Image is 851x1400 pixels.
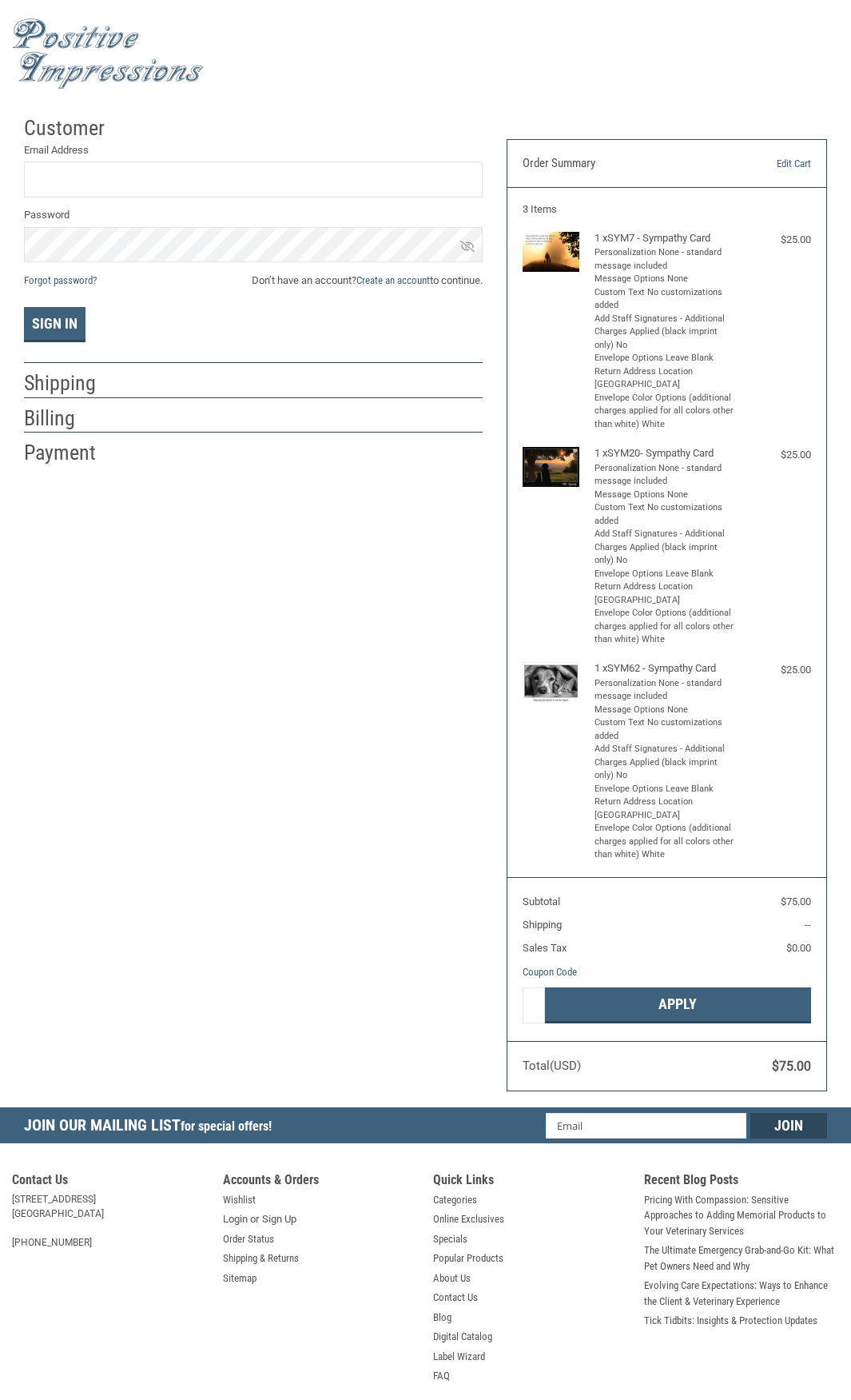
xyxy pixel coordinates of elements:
div: $25.00 [738,662,810,678]
span: Don’t have an account? to continue. [252,273,483,289]
a: Digital Catalog [433,1329,492,1345]
li: Custom Text No customizations added [595,501,734,528]
li: Return Address Location [GEOGRAPHIC_DATA] [595,580,734,607]
a: Popular Products [433,1250,503,1266]
a: Evolving Care Expectations: Ways to Enhance the Client & Veterinary Experience [644,1278,839,1309]
input: Gift Certificate or Coupon Code [523,987,545,1023]
h5: Quick Links [433,1172,628,1192]
li: Message Options None [595,704,734,717]
a: Sitemap [223,1270,256,1286]
input: Email [546,1113,746,1139]
li: Return Address Location [GEOGRAPHIC_DATA] [595,365,734,392]
h2: Customer [24,115,117,142]
a: Online Exclusives [433,1211,504,1227]
a: Sign Up [262,1211,296,1227]
span: Total (USD) [523,1059,581,1073]
input: Join [750,1113,827,1139]
a: About Us [433,1270,471,1286]
li: Personalization None - standard message included [595,246,734,273]
h5: Contact Us [12,1172,207,1192]
li: Return Address Location [GEOGRAPHIC_DATA] [595,796,734,822]
li: Envelope Options Leave Blank [595,783,734,796]
h2: Billing [24,405,117,432]
a: Blog [433,1310,451,1326]
h3: 3 Items [523,203,810,216]
span: Subtotal [523,895,560,907]
a: The Ultimate Emergency Grab-and-Go Kit: What Pet Owners Need and Why [644,1242,839,1274]
li: Add Staff Signatures - Additional Charges Applied (black imprint only) No [595,528,734,568]
a: Label Wizard [433,1349,485,1365]
span: Sales Tax [523,942,567,954]
label: Password [24,207,483,223]
li: Envelope Color Options (additional charges applied for all colors other than white) White [595,392,734,432]
a: Contact Us [433,1290,478,1306]
span: for special offers! [181,1119,272,1134]
li: Custom Text No customizations added [595,716,734,743]
h3: Order Summary [523,156,718,172]
a: Edit Cart [718,156,811,172]
a: Create an account [356,274,430,286]
li: Add Staff Signatures - Additional Charges Applied (black imprint only) No [595,313,734,353]
a: Tick Tidbits: Insights & Protection Updates [644,1313,817,1329]
h4: 1 x SYM62 - Sympathy Card [595,662,734,675]
button: Apply [545,987,810,1023]
a: Order Status [223,1231,274,1247]
h2: Payment [24,440,117,466]
h4: 1 x SYM7 - Sympathy Card [595,232,734,245]
li: Message Options None [595,273,734,286]
button: Sign In [24,307,85,342]
li: Personalization None - standard message included [595,677,734,704]
a: Categories [433,1192,477,1208]
a: Shipping & Returns [223,1250,299,1266]
h4: 1 x SYM20- Sympathy Card [595,447,734,460]
li: Envelope Color Options (additional charges applied for all colors other than white) White [595,822,734,862]
span: Shipping [523,919,562,931]
li: Custom Text No customizations added [595,286,734,313]
span: $75.00 [772,1059,811,1074]
a: Pricing With Compassion: Sensitive Approaches to Adding Memorial Products to Your Veterinary Serv... [644,1192,839,1239]
a: Wishlist [223,1192,256,1208]
div: $25.00 [738,447,810,463]
span: -- [805,919,811,931]
li: Envelope Color Options (additional charges applied for all colors other than white) White [595,607,734,647]
a: Login [223,1211,248,1227]
span: $75.00 [781,895,811,907]
label: Email Address [24,142,483,158]
div: $25.00 [738,232,810,248]
a: Forgot password? [24,274,97,286]
span: or [241,1211,268,1227]
img: Positive Impressions [12,18,204,90]
a: FAQ [433,1368,450,1384]
address: [STREET_ADDRESS] [GEOGRAPHIC_DATA] [PHONE_NUMBER] [12,1192,207,1250]
li: Personalization None - standard message included [595,462,734,489]
li: Add Staff Signatures - Additional Charges Applied (black imprint only) No [595,743,734,783]
li: Envelope Options Leave Blank [595,352,734,365]
span: $0.00 [786,942,811,954]
li: Envelope Options Leave Blank [595,568,734,581]
a: Coupon Code [523,966,577,978]
h2: Shipping [24,370,117,397]
h5: Recent Blog Posts [644,1172,839,1192]
h5: Accounts & Orders [223,1172,418,1192]
h5: Join Our Mailing List [24,1107,280,1148]
a: Specials [433,1231,467,1247]
li: Message Options None [595,489,734,502]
